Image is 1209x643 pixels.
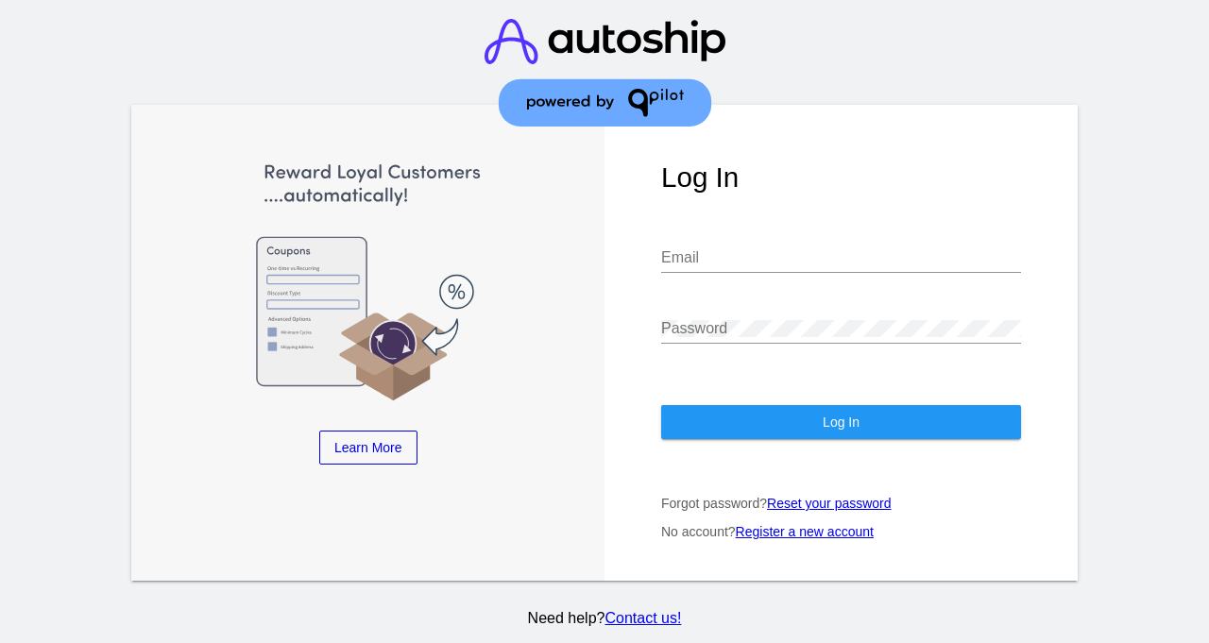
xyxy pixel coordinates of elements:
[767,496,892,511] a: Reset your password
[128,610,1081,627] p: Need help?
[661,496,1021,511] p: Forgot password?
[188,161,548,402] img: Apply Coupons Automatically to Scheduled Orders with QPilot
[823,415,860,430] span: Log In
[661,405,1021,439] button: Log In
[661,161,1021,194] h1: Log In
[319,431,417,465] a: Learn More
[661,524,1021,539] p: No account?
[736,524,874,539] a: Register a new account
[334,440,402,455] span: Learn More
[661,249,1021,266] input: Email
[604,610,681,626] a: Contact us!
